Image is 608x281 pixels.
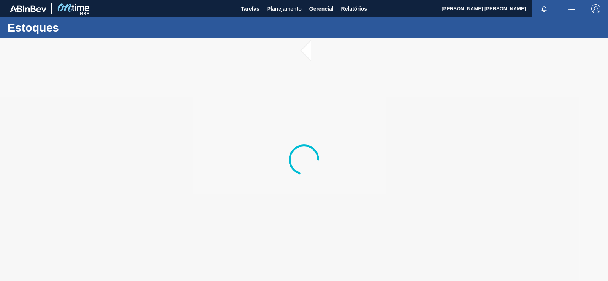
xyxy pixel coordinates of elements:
[341,4,367,13] span: Relatórios
[309,4,334,13] span: Gerencial
[8,23,142,32] h1: Estoques
[267,4,302,13] span: Planejamento
[532,3,556,14] button: Notificações
[10,5,46,12] img: TNhmsLtSVTkK8tSr43FrP2fwEKptu5GPRR3wAAAABJRU5ErkJggg==
[567,4,576,13] img: userActions
[591,4,600,13] img: Logout
[241,4,260,13] span: Tarefas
